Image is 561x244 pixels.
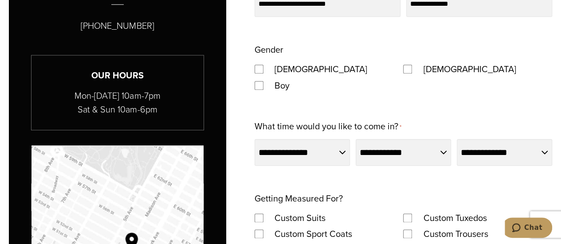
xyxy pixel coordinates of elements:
label: Custom Sport Coats [266,226,361,242]
legend: Getting Measured For? [255,190,343,206]
label: Custom Trousers [414,226,497,242]
label: Custom Suits [266,210,334,226]
p: Mon-[DATE] 10am-7pm Sat & Sun 10am-6pm [31,89,204,116]
p: [PHONE_NUMBER] [81,19,154,33]
h3: Our Hours [31,69,204,82]
label: What time would you like to come in? [255,118,401,136]
legend: Gender [255,42,283,58]
label: Boy [266,77,298,93]
label: Custom Tuxedos [414,210,495,226]
label: [DEMOGRAPHIC_DATA] [414,61,525,77]
iframe: Opens a widget where you can chat to one of our agents [505,217,552,240]
label: [DEMOGRAPHIC_DATA] [266,61,376,77]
